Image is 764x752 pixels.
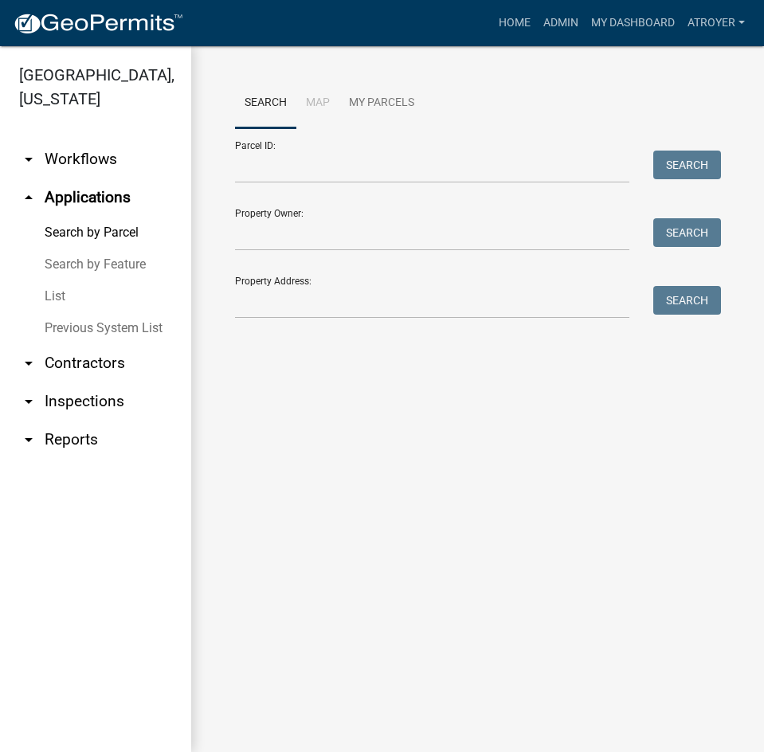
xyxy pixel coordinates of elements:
button: Search [653,286,721,315]
a: My Dashboard [585,8,681,38]
a: Home [492,8,537,38]
i: arrow_drop_down [19,150,38,169]
i: arrow_drop_up [19,188,38,207]
a: Search [235,78,296,129]
button: Search [653,151,721,179]
i: arrow_drop_down [19,430,38,449]
a: Admin [537,8,585,38]
a: My Parcels [339,78,424,129]
a: atroyer [681,8,751,38]
i: arrow_drop_down [19,354,38,373]
i: arrow_drop_down [19,392,38,411]
button: Search [653,218,721,247]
